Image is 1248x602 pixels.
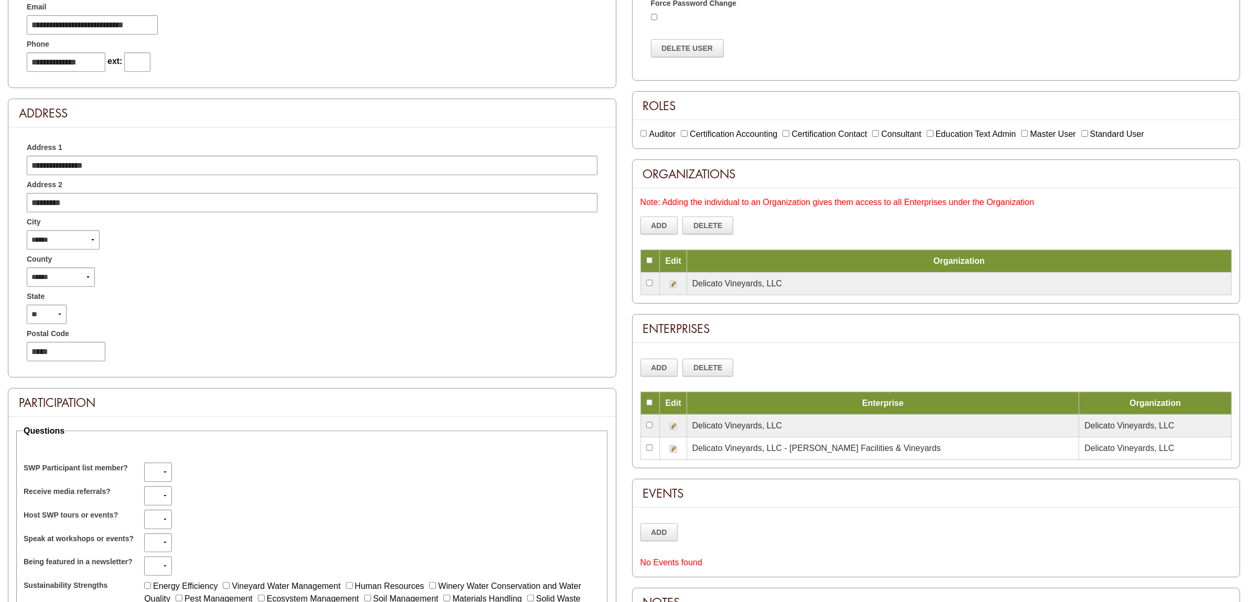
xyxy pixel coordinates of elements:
[660,250,687,272] td: Edit
[936,130,1016,138] label: Education Text Admin
[24,580,107,591] td: Sustainability Strengths
[641,359,678,377] a: Add
[8,99,616,127] div: Address
[633,479,1240,508] div: Events
[651,39,724,57] a: Delete User
[27,2,46,13] span: Email
[881,130,921,138] label: Consultant
[692,279,782,288] span: Delicato Vineyards, LLC
[24,463,128,474] td: SWP Participant list member?
[27,291,45,302] span: State
[633,160,1240,188] div: Organizations
[649,130,676,138] label: Auditor
[1079,392,1232,414] td: Organization
[27,142,62,153] span: Address 1
[107,57,122,66] span: ext:
[232,582,340,590] label: Vineyard Water Management
[27,254,52,265] span: County
[687,250,1231,272] td: Organization
[660,392,687,414] td: Edit
[669,280,678,288] img: Edit
[641,217,678,234] a: Add
[641,196,1232,209] div: Note: Adding the individual to an Organization gives them access to all Enterprises under the Org...
[687,392,1079,414] td: Enterprise
[27,328,69,339] span: Postal Code
[24,533,134,544] td: Speak at workshops or events?
[692,444,941,453] span: Delicato Vineyards, LLC - [PERSON_NAME] Facilities & Vineyards
[355,582,425,590] label: Human Resources
[1030,130,1076,138] label: Master User
[8,389,616,417] div: Participation
[1090,130,1144,138] label: Standard User
[24,486,111,497] td: Receive media referrals?
[669,445,678,453] img: Edit
[692,421,782,430] span: Delicato Vineyards, LLC
[791,130,867,138] label: Certification Contact
[682,359,733,377] a: Delete
[24,556,133,567] td: Being featured in a newsletter?
[153,582,218,590] label: Energy Efficiency
[641,523,678,541] a: Add
[633,92,1240,120] div: Roles
[1084,421,1174,430] span: Delicato Vineyards, LLC
[27,39,49,50] span: Phone
[1084,444,1174,453] span: Delicato Vineyards, LLC
[27,179,62,190] span: Address 2
[633,315,1240,343] div: Enterprises
[690,130,777,138] label: Certification Accounting
[641,558,702,567] span: No Events found
[24,510,118,521] td: Host SWP tours or events?
[24,451,25,453] img: spacer.gif
[682,217,733,234] a: Delete
[24,425,64,437] legend: Questions
[27,217,40,228] span: City
[669,422,678,431] img: Edit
